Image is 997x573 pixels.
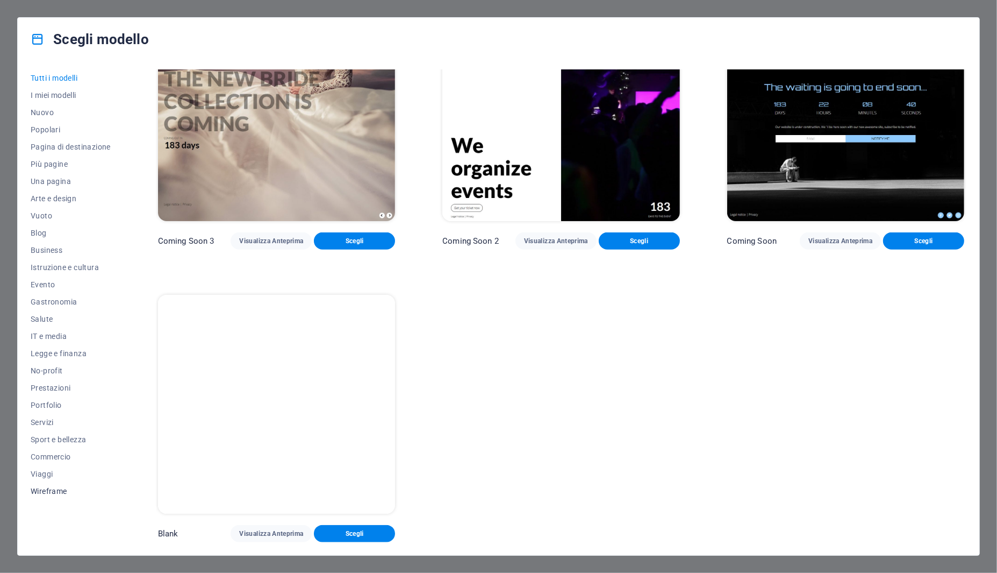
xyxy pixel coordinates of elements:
[322,529,386,538] span: Scegli
[808,237,872,245] span: Visualizza Anteprima
[31,177,111,186] span: Una pagina
[31,366,111,375] span: No-profit
[31,173,111,190] button: Una pagina
[31,401,111,409] span: Portfolio
[727,2,964,221] img: Coming Soon
[31,87,111,104] button: I miei modelli
[31,160,111,168] span: Più pagine
[883,232,964,250] button: Scegli
[31,263,111,272] span: Istruzione e cultura
[31,31,149,48] h4: Scegli modello
[31,91,111,100] span: I miei modelli
[31,224,111,242] button: Blog
[599,232,680,250] button: Scegli
[31,155,111,173] button: Più pagine
[231,525,312,542] button: Visualizza Anteprima
[31,349,111,358] span: Legge e finanza
[31,276,111,293] button: Evento
[322,237,386,245] span: Scegli
[31,487,111,496] span: Wireframe
[31,298,111,306] span: Gastronomia
[31,190,111,207] button: Arte e design
[158,295,395,514] img: Blank
[31,138,111,155] button: Pagina di destinazione
[31,397,111,414] button: Portfolio
[231,232,312,250] button: Visualizza Anteprima
[515,232,597,250] button: Visualizza Anteprima
[31,229,111,237] span: Blog
[442,2,679,221] img: Coming Soon 2
[31,310,111,328] button: Salute
[31,108,111,117] span: Nuovo
[31,104,111,121] button: Nuovo
[31,345,111,362] button: Legge e finanza
[31,280,111,289] span: Evento
[31,448,111,465] button: Commercio
[31,246,111,254] span: Business
[31,207,111,224] button: Vuoto
[31,483,111,500] button: Wireframe
[31,121,111,138] button: Popolari
[31,328,111,345] button: IT e media
[314,232,395,250] button: Scegli
[524,237,588,245] span: Visualizza Anteprima
[800,232,881,250] button: Visualizza Anteprima
[31,211,111,220] span: Vuoto
[31,452,111,461] span: Commercio
[31,435,111,444] span: Sport e bellezza
[31,431,111,448] button: Sport e bellezza
[31,362,111,379] button: No-profit
[31,418,111,427] span: Servizi
[31,384,111,392] span: Prestazioni
[31,315,111,323] span: Salute
[31,194,111,203] span: Arte e design
[31,465,111,483] button: Viaggi
[158,2,395,221] img: Coming Soon 3
[31,379,111,397] button: Prestazioni
[31,69,111,87] button: Tutti i modelli
[31,242,111,259] button: Business
[31,332,111,341] span: IT e media
[607,237,671,245] span: Scegli
[158,236,214,246] p: Coming Soon 3
[727,236,777,246] p: Coming Soon
[31,414,111,431] button: Servizi
[239,529,303,538] span: Visualizza Anteprima
[31,74,111,82] span: Tutti i modelli
[158,528,178,539] p: Blank
[314,525,395,542] button: Scegli
[31,259,111,276] button: Istruzione e cultura
[239,237,303,245] span: Visualizza Anteprima
[31,293,111,310] button: Gastronomia
[31,470,111,478] span: Viaggi
[31,143,111,151] span: Pagina di destinazione
[892,237,956,245] span: Scegli
[442,236,499,246] p: Coming Soon 2
[31,125,111,134] span: Popolari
